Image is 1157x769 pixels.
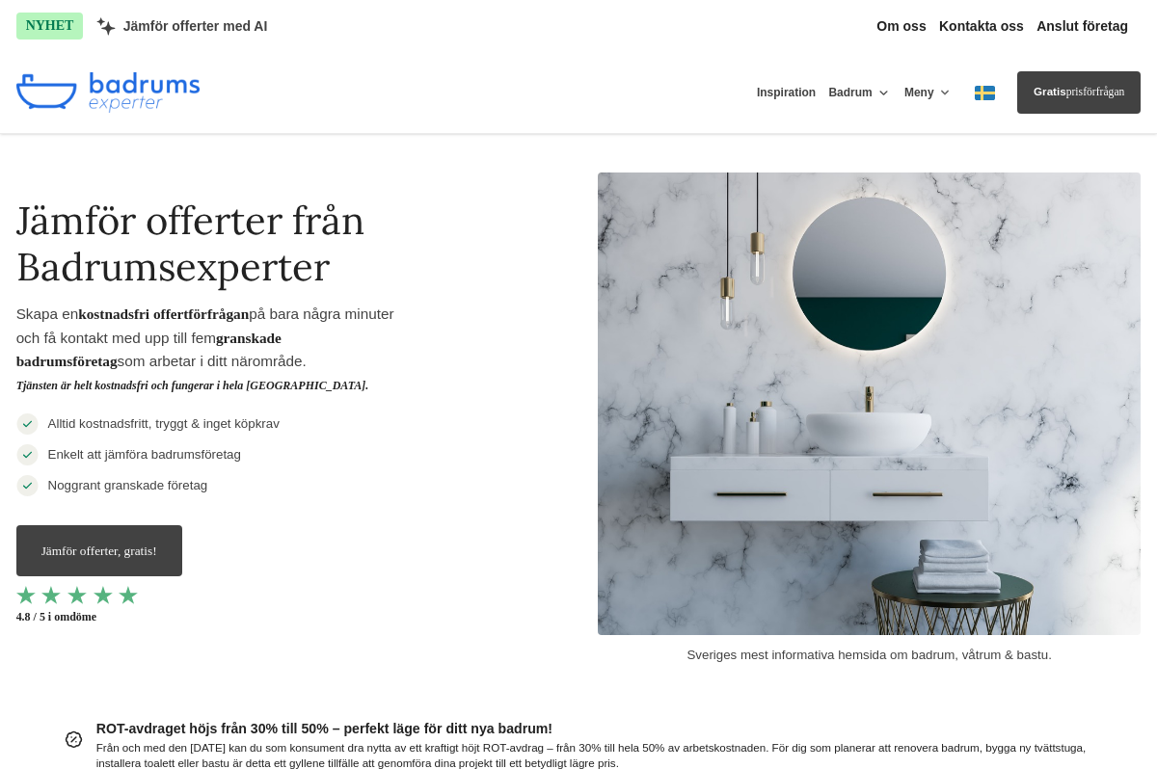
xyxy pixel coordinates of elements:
p: Noggrant granskade företag [39,475,208,495]
strong: kostnadsfri offertförfrågan [78,305,249,322]
a: Jämför offerter, gratis! [16,525,182,576]
p: Skapa en på bara några minuter och få kontakt med upp till fem som arbetar i ditt närområde. [16,303,427,404]
img: Badrumsexperter omslagsbild [598,172,1141,635]
span: Jämför offerter med AI [123,18,268,35]
a: Kontakta oss [939,18,1024,35]
p: Enkelt att jämföra badrumsföretag [39,444,241,464]
img: Badrumsexperter.se logotyp [16,72,200,113]
button: Meny [904,72,954,114]
a: Anslut företag [1036,18,1128,35]
h5: ROT-avdraget höjs från 30% till 50% – perfekt läge för ditt nya badrum! [96,718,1093,739]
button: Badrum [828,72,891,114]
span: NYHET [16,13,84,40]
a: Gratisprisförfrågan [1017,71,1141,113]
span: Gratis [1034,85,1066,97]
i: Tjänsten är helt kostnadsfri och fungerar i hela [GEOGRAPHIC_DATA]. [16,379,369,392]
strong: 4.8 / 5 i omdöme [16,604,427,625]
h1: Jämför offerter från Badrumsexperter [16,172,427,304]
a: Om oss [876,18,926,35]
a: Jämför offerter med AI [96,17,268,36]
strong: granskade badrumsföretag [16,330,282,369]
p: Sveriges mest informativa hemsida om badrum, våtrum & bastu. [598,635,1141,665]
a: Inspiration [757,72,816,114]
p: Alltid kostnadsfritt, tryggt & inget köpkrav [39,413,280,434]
